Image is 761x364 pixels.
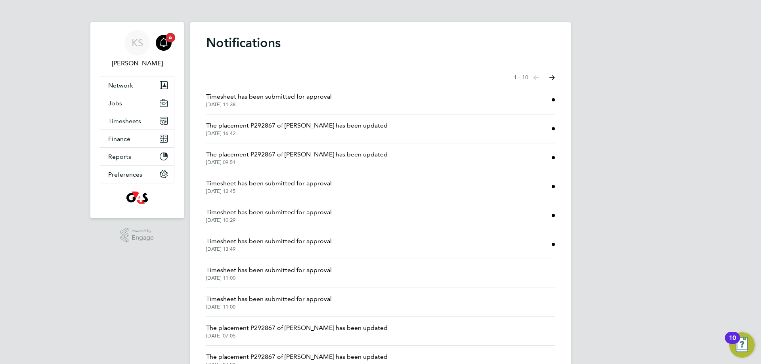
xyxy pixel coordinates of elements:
span: Engage [132,234,154,241]
span: Finance [108,135,130,143]
span: [DATE] 10:29 [206,217,332,223]
span: [DATE] 13:49 [206,246,332,252]
span: Reports [108,153,131,160]
img: g4s6-logo-retina.png [126,191,148,204]
a: Timesheet has been submitted for approval[DATE] 13:49 [206,236,332,252]
span: Kirsty Stirland [100,59,174,68]
a: Timesheet has been submitted for approval[DATE] 12:45 [206,179,332,194]
button: Open Resource Center, 10 new notifications [729,332,755,358]
a: Go to home page [100,191,174,204]
span: The placement P292867 of [PERSON_NAME] has been updated [206,121,388,130]
button: Network [100,76,174,94]
a: Timesheet has been submitted for approval[DATE] 11:00 [206,265,332,281]
nav: Select page of notifications list [514,70,555,86]
span: Jobs [108,99,122,107]
span: The placement P292867 of [PERSON_NAME] has been updated [206,323,388,333]
span: The placement P292867 of [PERSON_NAME] has been updated [206,352,388,362]
nav: Main navigation [90,22,184,218]
span: Timesheet has been submitted for approval [206,236,332,246]
span: Timesheet has been submitted for approval [206,265,332,275]
a: The placement P292867 of [PERSON_NAME] has been updated[DATE] 07:05 [206,323,388,339]
span: Timesheet has been submitted for approval [206,179,332,188]
span: [DATE] 09:51 [206,159,388,166]
a: The placement P292867 of [PERSON_NAME] has been updated[DATE] 16:42 [206,121,388,137]
button: Jobs [100,94,174,112]
span: 1 - 10 [514,74,528,82]
span: [DATE] 07:05 [206,333,388,339]
a: Powered byEngage [120,228,154,243]
span: Timesheet has been submitted for approval [206,208,332,217]
button: Timesheets [100,112,174,130]
span: [DATE] 11:38 [206,101,332,108]
a: KS[PERSON_NAME] [100,30,174,68]
div: 10 [729,338,736,348]
a: Timesheet has been submitted for approval[DATE] 11:38 [206,92,332,108]
span: Network [108,82,133,89]
span: The placement P292867 of [PERSON_NAME] has been updated [206,150,388,159]
h1: Notifications [206,35,555,51]
a: The placement P292867 of [PERSON_NAME] has been updated[DATE] 09:51 [206,150,388,166]
span: [DATE] 11:00 [206,275,332,281]
span: [DATE] 16:42 [206,130,388,137]
span: KS [132,38,143,48]
span: [DATE] 11:00 [206,304,332,310]
span: Timesheet has been submitted for approval [206,92,332,101]
button: Reports [100,148,174,165]
a: Timesheet has been submitted for approval[DATE] 10:29 [206,208,332,223]
span: [DATE] 12:45 [206,188,332,194]
a: Timesheet has been submitted for approval[DATE] 11:00 [206,294,332,310]
button: Preferences [100,166,174,183]
span: Powered by [132,228,154,234]
span: Preferences [108,171,142,178]
a: 6 [156,30,172,55]
span: Timesheets [108,117,141,125]
span: Timesheet has been submitted for approval [206,294,332,304]
span: 6 [166,33,175,42]
button: Finance [100,130,174,147]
